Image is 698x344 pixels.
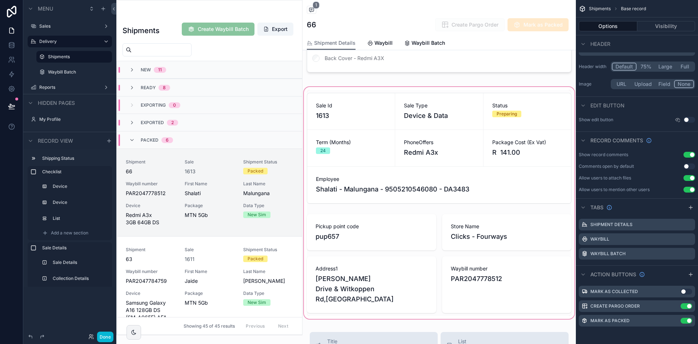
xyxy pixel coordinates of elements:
button: 1 [307,6,316,15]
span: Shipment [126,159,176,165]
span: 1 [313,1,320,9]
h1: Shipments [123,25,160,36]
div: 2 [171,120,174,126]
div: Allow users to mention other users [579,187,650,193]
span: Packed [141,137,159,143]
span: Shipment Status [243,247,293,253]
a: Waybill [367,36,393,51]
span: 66 [126,168,176,175]
span: Data Type [243,203,293,209]
div: 6 [166,137,169,143]
span: Malungana [243,190,293,197]
button: Visibility [637,21,695,31]
label: Delivery [39,39,97,44]
span: Tabs [590,204,603,211]
button: Done [97,332,113,342]
label: My Profile [39,116,111,122]
span: MTN 5Gb [185,211,235,219]
span: MTN 5Gb [185,299,235,307]
span: Redmi A3x 3GB 64GB DS [126,211,176,226]
span: Jaide [185,277,235,285]
span: Exported [141,120,164,126]
span: Waybill number [126,181,176,187]
button: Field [655,80,674,88]
button: 75% [637,63,655,71]
span: Showing 45 of 45 results [184,323,235,329]
button: URL [612,80,631,88]
span: Sale [185,247,235,253]
button: Default [612,63,637,71]
button: Options [579,21,637,31]
div: Packed [248,168,263,174]
span: Device [126,203,176,209]
button: Upload [631,80,655,88]
span: Last Name [243,269,293,274]
a: Shipment Details [307,36,356,50]
span: Shalati [185,190,235,197]
a: Shipment63Sale1611Shipment StatusPackedWaybill numberPAR2047784759First NameJaideLast Name[PERSON... [117,236,302,331]
label: List [53,216,108,221]
div: Packed [248,256,263,262]
div: Comments open by default [579,163,634,169]
label: Waybill [590,236,609,242]
label: Shipping Status [42,155,109,161]
a: Sales [39,23,100,29]
span: 1613 [185,168,196,175]
span: Shipments [589,6,611,12]
span: Ready [141,85,156,91]
h1: 66 [307,20,316,30]
label: Collection Details [53,276,108,281]
a: Shipment66Sale1613Shipment StatusPackedWaybill numberPAR2047778512First NameShalatiLast NameMalun... [117,149,302,236]
span: Exporting [141,102,166,108]
div: Show record comments [579,152,628,158]
label: Device [53,199,108,205]
button: Full [675,63,694,71]
div: scrollable content [23,149,116,287]
a: Reports [39,84,100,90]
span: PAR2047778512 [126,190,176,197]
span: New [141,67,151,73]
label: Shipment Details [590,222,633,228]
span: Menu [38,5,53,12]
span: 63 [126,256,176,263]
span: Waybill [374,39,393,47]
span: First Name [185,181,235,187]
span: Package [185,203,235,209]
label: Mark as Collected [590,289,638,294]
span: Add a new section [51,230,88,236]
span: Data Type [243,290,293,296]
label: Create Pargo Order [590,303,640,309]
label: Sale Details [53,260,108,265]
label: Waybill Batch [48,69,111,75]
span: Shipment Status [243,159,293,165]
button: Large [655,63,675,71]
span: Waybill number [126,269,176,274]
span: PAR2047784759 [126,277,176,285]
span: Shipment Details [314,39,356,47]
label: Show edit button [579,117,613,123]
span: Sale [185,159,235,165]
div: Allow users to attach files [579,175,631,181]
span: Package [185,290,235,296]
span: Edit button [590,102,625,109]
div: 0 [173,102,176,108]
a: 1611 [185,256,194,263]
label: Header width [579,64,608,70]
span: [PERSON_NAME] [243,277,293,285]
label: Waybill Batch [590,251,626,257]
button: None [674,80,694,88]
div: 11 [158,67,162,73]
span: Hidden pages [38,99,75,107]
a: Waybill Batch [404,36,445,51]
span: Record view [38,137,73,145]
span: Action buttons [590,271,636,278]
div: New Sim [248,211,266,218]
span: First Name [185,269,235,274]
label: Shipments [48,54,108,60]
label: Sale Details [42,245,109,251]
span: Last Name [243,181,293,187]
